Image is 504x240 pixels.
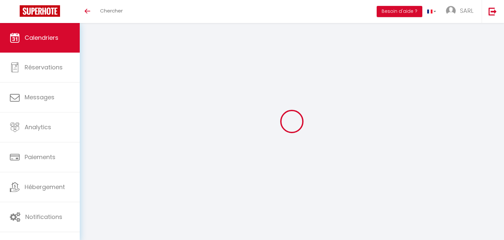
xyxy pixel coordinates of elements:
[25,213,62,221] span: Notifications
[25,63,63,71] span: Réservations
[25,93,54,101] span: Messages
[100,7,123,14] span: Chercher
[446,6,456,16] img: ...
[20,5,60,17] img: Super Booking
[25,123,51,131] span: Analytics
[25,183,65,191] span: Hébergement
[377,6,422,17] button: Besoin d'aide ?
[25,34,58,42] span: Calendriers
[25,153,55,161] span: Paiements
[460,7,473,15] span: SARL
[489,7,497,15] img: logout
